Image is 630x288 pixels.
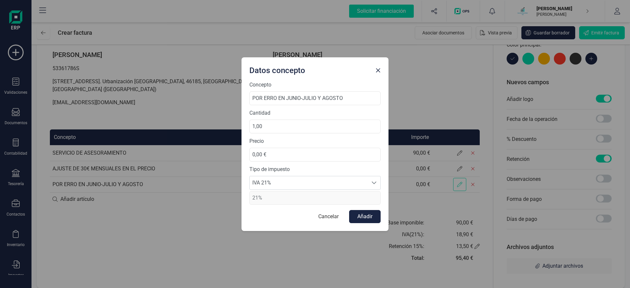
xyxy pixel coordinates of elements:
label: Concepto [249,81,381,89]
div: Datos concepto [247,63,373,76]
label: Precio [249,137,381,145]
button: Añadir [349,210,381,223]
span: IVA 21% [250,176,368,189]
button: Cancelar [312,210,345,223]
button: Close [373,65,383,76]
label: Cantidad [249,109,381,117]
label: Tipo de impuesto [249,165,381,173]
